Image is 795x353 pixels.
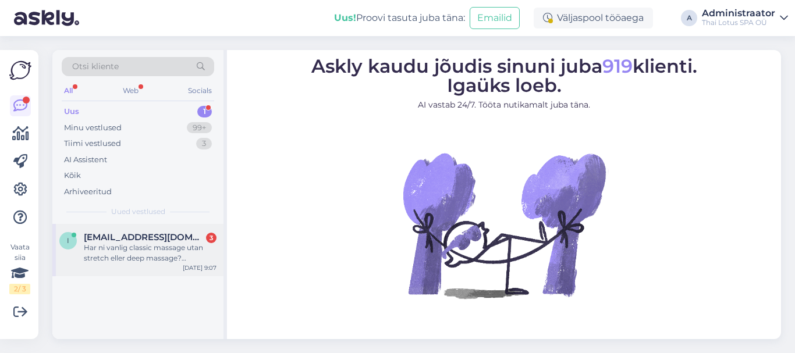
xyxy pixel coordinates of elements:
[206,233,217,243] div: 3
[602,55,633,77] span: 919
[187,122,212,134] div: 99+
[399,120,609,330] img: No Chat active
[196,138,212,149] div: 3
[64,170,81,181] div: Kõik
[334,11,465,25] div: Proovi tasuta juba täna:
[470,7,520,29] button: Emailid
[681,10,697,26] div: A
[64,186,112,198] div: Arhiveeritud
[9,284,30,294] div: 2 / 3
[702,9,775,18] div: Administraator
[534,8,653,28] div: Väljaspool tööaega
[311,55,697,97] span: Askly kaudu jõudis sinuni juba klienti. Igaüks loeb.
[64,138,121,149] div: Tiimi vestlused
[334,12,356,23] b: Uus!
[311,99,697,111] p: AI vastab 24/7. Tööta nutikamalt juba täna.
[84,232,205,243] span: ingela_nordin@hotmail.com
[702,18,775,27] div: Thai Lotus SPA OÜ
[64,122,122,134] div: Minu vestlused
[197,106,212,117] div: 1
[120,83,141,98] div: Web
[702,9,788,27] a: AdministraatorThai Lotus SPA OÜ
[72,60,119,73] span: Otsi kliente
[183,263,217,272] div: [DATE] 9:07
[62,83,75,98] div: All
[9,242,30,294] div: Vaata siia
[9,59,31,81] img: Askly Logo
[64,154,107,166] div: AI Assistent
[111,206,165,217] span: Uued vestlused
[84,243,217,263] div: Har ni vanlig classic massage utan stretch eller deep massage? [PERSON_NAME] lång tid tar det att...
[64,106,79,117] div: Uus
[67,236,69,245] span: i
[186,83,214,98] div: Socials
